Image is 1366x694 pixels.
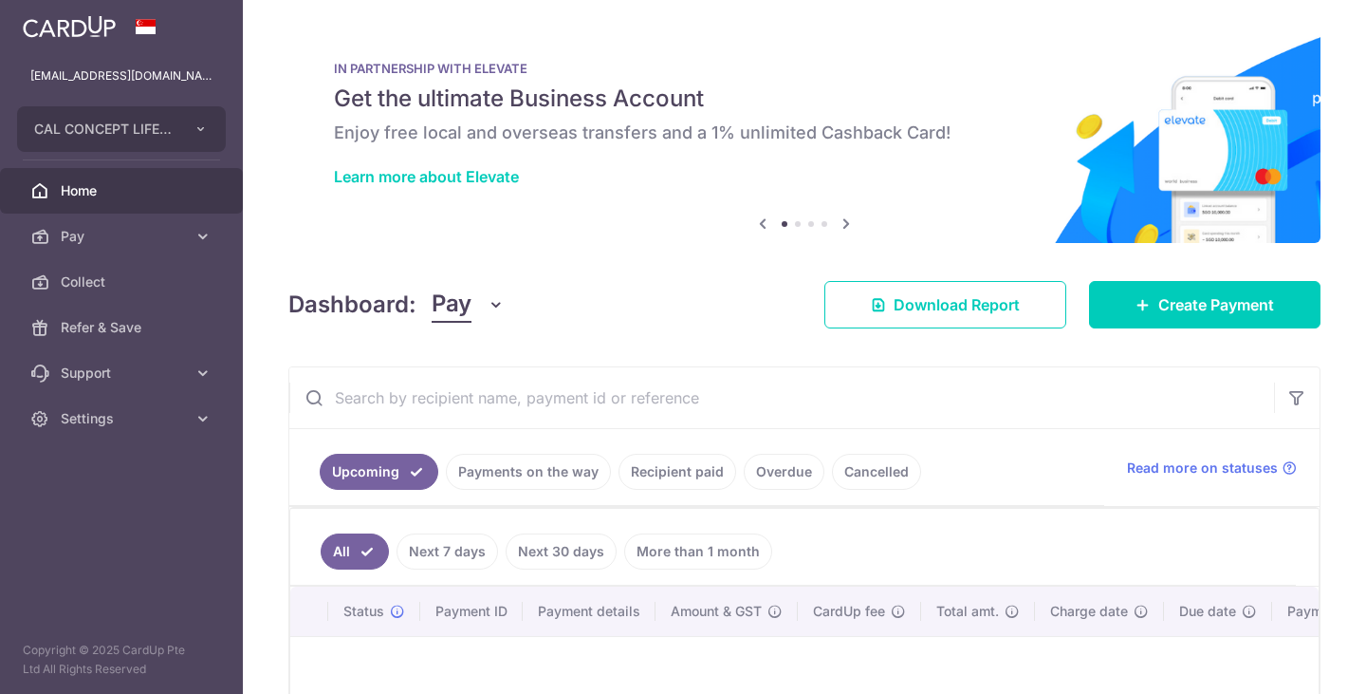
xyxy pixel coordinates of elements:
input: Search by recipient name, payment id or reference [289,367,1274,428]
a: Recipient paid [618,454,736,490]
span: Pay [61,227,186,246]
span: Due date [1179,602,1236,621]
a: Download Report [824,281,1066,328]
button: Pay [432,287,505,323]
h4: Dashboard: [288,288,416,322]
h6: Enjoy free local and overseas transfers and a 1% unlimited Cashback Card! [334,122,1275,144]
a: Payments on the way [446,454,611,490]
span: Download Report [894,293,1020,316]
h5: Get the ultimate Business Account [334,84,1275,114]
a: Overdue [744,454,824,490]
img: CardUp [23,15,116,38]
a: Learn more about Elevate [334,167,519,186]
span: CAL CONCEPT LIFESTYLE PTE. LTD. [34,120,175,139]
span: Pay [432,287,471,323]
span: Total amt. [936,602,999,621]
th: Payment ID [420,587,523,636]
a: More than 1 month [624,534,772,570]
span: Create Payment [1158,293,1274,316]
button: CAL CONCEPT LIFESTYLE PTE. LTD. [17,106,226,152]
a: Cancelled [832,454,921,490]
span: Collect [61,272,186,291]
span: Charge date [1050,602,1128,621]
span: Read more on statuses [1127,459,1278,478]
th: Payment details [523,587,655,636]
span: Support [61,364,186,383]
span: Settings [61,409,186,428]
span: CardUp fee [813,602,885,621]
span: Refer & Save [61,318,186,337]
span: Status [343,602,384,621]
a: Next 7 days [397,534,498,570]
a: Read more on statuses [1127,459,1297,478]
img: Renovation banner [288,30,1320,243]
span: Home [61,181,186,200]
p: [EMAIL_ADDRESS][DOMAIN_NAME] [30,66,212,85]
a: Next 30 days [506,534,617,570]
span: Amount & GST [671,602,762,621]
p: IN PARTNERSHIP WITH ELEVATE [334,61,1275,76]
a: Create Payment [1089,281,1320,328]
a: All [321,534,389,570]
a: Upcoming [320,454,438,490]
